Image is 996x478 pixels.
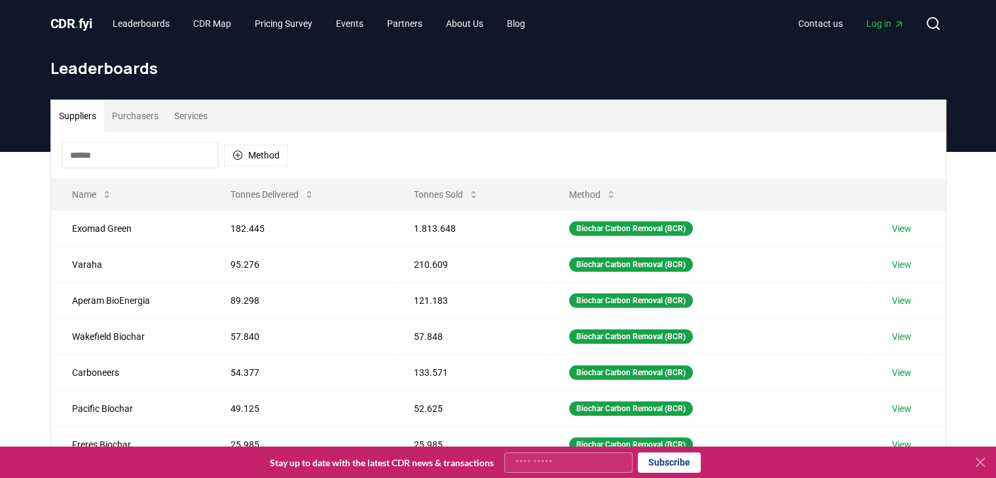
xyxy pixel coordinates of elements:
[892,330,912,343] a: View
[210,354,392,390] td: 54.377
[51,282,210,318] td: Aperam BioEnergia
[892,258,912,271] a: View
[377,12,433,35] a: Partners
[50,14,92,33] a: CDR.fyi
[892,366,912,379] a: View
[325,12,374,35] a: Events
[569,329,693,344] div: Biochar Carbon Removal (BCR)
[51,354,210,390] td: Carboneers
[102,12,180,35] a: Leaderboards
[51,318,210,354] td: Wakefield Biochar
[50,16,92,31] span: CDR fyi
[496,12,536,35] a: Blog
[393,426,548,462] td: 25.985
[210,318,392,354] td: 57.840
[210,390,392,426] td: 49.125
[210,282,392,318] td: 89.298
[435,12,494,35] a: About Us
[569,365,693,380] div: Biochar Carbon Removal (BCR)
[393,318,548,354] td: 57.848
[866,17,904,30] span: Log in
[51,426,210,462] td: Freres Biochar
[393,354,548,390] td: 133.571
[892,402,912,415] a: View
[403,181,489,208] button: Tonnes Sold
[51,210,210,246] td: Exomad Green
[220,181,325,208] button: Tonnes Delivered
[569,257,693,272] div: Biochar Carbon Removal (BCR)
[51,390,210,426] td: Pacific Biochar
[788,12,853,35] a: Contact us
[393,210,548,246] td: 1.813.648
[559,181,627,208] button: Method
[244,12,323,35] a: Pricing Survey
[62,181,122,208] button: Name
[788,12,915,35] nav: Main
[104,100,166,132] button: Purchasers
[393,282,548,318] td: 121.183
[569,401,693,416] div: Biochar Carbon Removal (BCR)
[50,58,946,79] h1: Leaderboards
[892,438,912,451] a: View
[569,437,693,452] div: Biochar Carbon Removal (BCR)
[892,294,912,307] a: View
[102,12,536,35] nav: Main
[892,222,912,235] a: View
[51,246,210,282] td: Varaha
[856,12,915,35] a: Log in
[569,293,693,308] div: Biochar Carbon Removal (BCR)
[393,246,548,282] td: 210.609
[393,390,548,426] td: 52.625
[210,246,392,282] td: 95.276
[569,221,693,236] div: Biochar Carbon Removal (BCR)
[210,210,392,246] td: 182.445
[210,426,392,462] td: 25.985
[166,100,215,132] button: Services
[75,16,79,31] span: .
[51,100,104,132] button: Suppliers
[183,12,242,35] a: CDR Map
[224,145,288,166] button: Method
